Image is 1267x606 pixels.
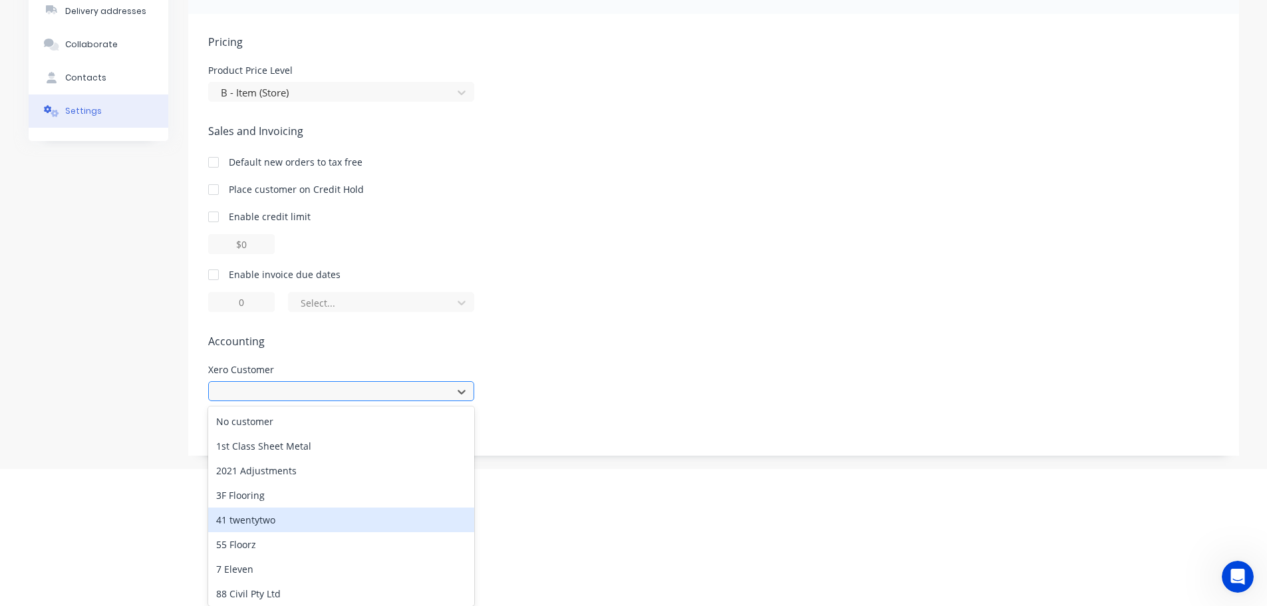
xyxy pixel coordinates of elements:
div: Delivery addresses [65,5,146,17]
span: Sales and Invoicing [208,123,1219,139]
input: 0 [208,292,275,312]
div: Contacts [65,72,106,84]
div: Enable invoice due dates [229,267,341,281]
div: Xero Customer [208,365,474,375]
div: Select... [301,296,444,310]
div: 41 twentytwo [208,508,474,532]
div: No customer [208,409,474,434]
div: 3F Flooring [208,483,474,508]
span: Accounting [208,333,1219,349]
div: Default new orders to tax free [229,155,362,169]
div: 2021 Adjustments [208,458,474,483]
div: Place customer on Credit Hold [229,182,364,196]
button: Contacts [29,61,168,94]
div: Collaborate [65,39,118,51]
button: Collaborate [29,28,168,61]
span: Pricing [208,34,1219,50]
div: 7 Eleven [208,557,474,581]
div: Enable credit limit [229,210,311,224]
button: Settings [29,94,168,128]
div: Product Price Level [208,66,474,75]
div: 1st Class Sheet Metal [208,434,474,458]
div: Settings [65,105,102,117]
div: 88 Civil Pty Ltd [208,581,474,606]
div: 55 Floorz [208,532,474,557]
iframe: Intercom live chat [1222,561,1254,593]
input: $0 [208,234,275,254]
